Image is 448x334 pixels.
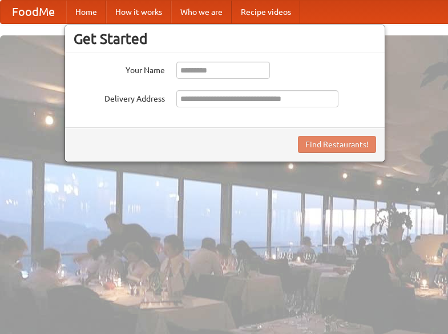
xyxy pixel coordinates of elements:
[298,136,376,153] button: Find Restaurants!
[74,90,165,104] label: Delivery Address
[171,1,232,23] a: Who we are
[106,1,171,23] a: How it works
[1,1,66,23] a: FoodMe
[66,1,106,23] a: Home
[74,30,376,47] h3: Get Started
[232,1,300,23] a: Recipe videos
[74,62,165,76] label: Your Name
